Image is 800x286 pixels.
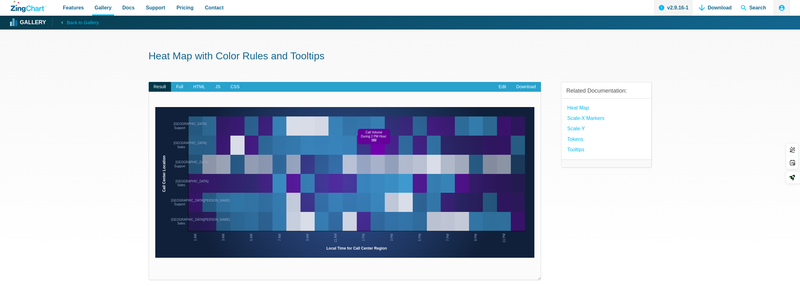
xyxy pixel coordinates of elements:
a: Gallery [11,18,46,27]
span: HTML [188,82,210,92]
span: Contact [205,3,224,12]
a: Tooltips [567,145,584,154]
a: Edit [494,82,511,92]
a: Scale-Y [567,124,585,133]
a: Scale-X Markers [567,114,604,122]
span: Gallery [95,3,112,12]
a: ZingChart Logo. Click to return to the homepage [11,1,46,12]
span: Support [146,3,165,12]
span: Full [171,82,188,92]
span: Result [149,82,171,92]
span: CSS [225,82,245,92]
span: Features [63,3,84,12]
a: Download [511,82,541,92]
div: ​ [149,92,541,280]
strong: Gallery [20,20,46,25]
h3: Related Documentation: [566,87,646,94]
span: Docs [122,3,135,12]
span: JS [210,82,225,92]
span: Pricing [176,3,193,12]
h1: Heat Map with Color Rules and Tooltips [149,50,652,64]
a: Back to Gallery [52,18,99,27]
span: Back to Gallery [67,19,99,27]
a: Tokens [567,135,583,143]
a: Heat Map [567,104,589,112]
